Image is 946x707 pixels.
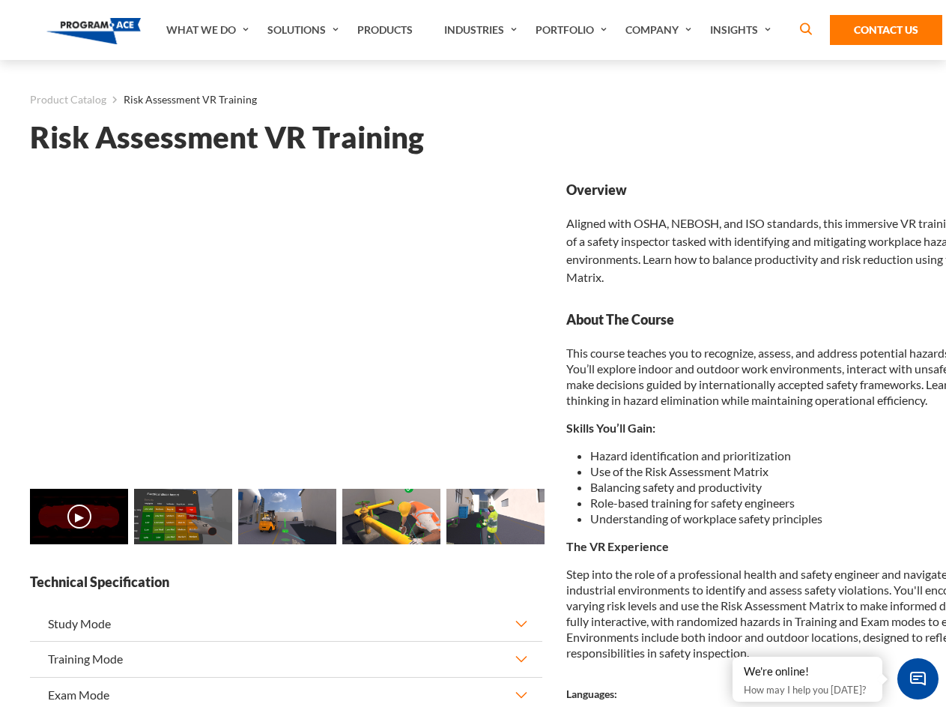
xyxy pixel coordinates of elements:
[446,489,545,544] img: Risk Assessment VR Training - Preview 4
[30,489,128,544] img: Risk Assessment VR Training - Video 0
[30,642,542,676] button: Training Mode
[30,181,542,469] iframe: Risk Assessment VR Training - Video 0
[342,489,440,544] img: Risk Assessment VR Training - Preview 3
[30,573,542,592] strong: Technical Specification
[30,90,106,109] a: Product Catalog
[106,90,257,109] li: Risk Assessment VR Training
[46,18,142,44] img: Program-Ace
[830,15,942,45] a: Contact Us
[67,505,91,529] button: ▶
[30,607,542,641] button: Study Mode
[744,664,871,679] div: We're online!
[134,489,232,544] img: Risk Assessment VR Training - Preview 1
[566,688,617,700] strong: Languages:
[744,681,871,699] p: How may I help you [DATE]?
[897,658,939,700] span: Chat Widget
[238,489,336,544] img: Risk Assessment VR Training - Preview 2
